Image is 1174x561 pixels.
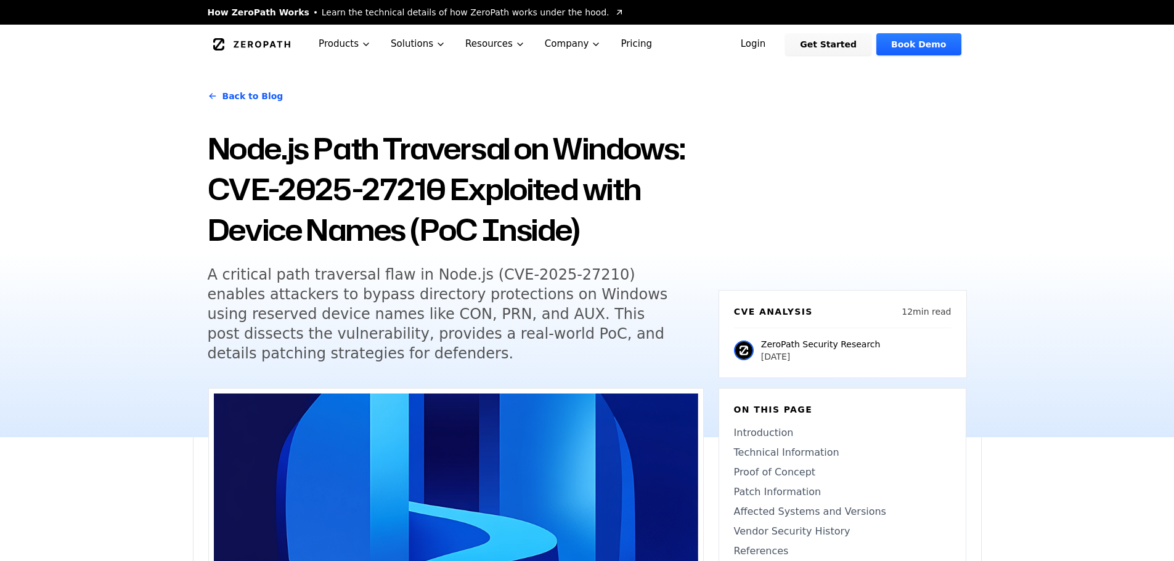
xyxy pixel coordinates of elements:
button: Company [535,25,611,63]
a: Book Demo [876,33,961,55]
h6: CVE Analysis [734,305,813,318]
a: Patch Information [734,485,951,499]
span: Learn the technical details of how ZeroPath works under the hood. [322,6,609,18]
p: 12 min read [902,305,951,318]
a: Affected Systems and Versions [734,504,951,519]
a: Proof of Concept [734,465,951,480]
h5: A critical path traversal flaw in Node.js (CVE-2025-27210) enables attackers to bypass directory ... [208,265,681,363]
a: How ZeroPath WorksLearn the technical details of how ZeroPath works under the hood. [208,6,624,18]
a: Get Started [785,33,871,55]
p: [DATE] [761,350,881,363]
img: ZeroPath Security Research [734,341,754,360]
a: Login [726,33,781,55]
button: Products [309,25,381,63]
h1: Node.js Path Traversal on Windows: CVE-2025-27210 Exploited with Device Names (PoC Inside) [208,128,704,250]
span: How ZeroPath Works [208,6,309,18]
a: References [734,544,951,559]
button: Resources [455,25,535,63]
a: Technical Information [734,445,951,460]
a: Back to Blog [208,79,283,113]
nav: Global [193,25,982,63]
h6: On this page [734,403,951,416]
p: ZeroPath Security Research [761,338,881,350]
a: Introduction [734,426,951,440]
button: Solutions [381,25,455,63]
a: Vendor Security History [734,524,951,539]
a: Pricing [611,25,662,63]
